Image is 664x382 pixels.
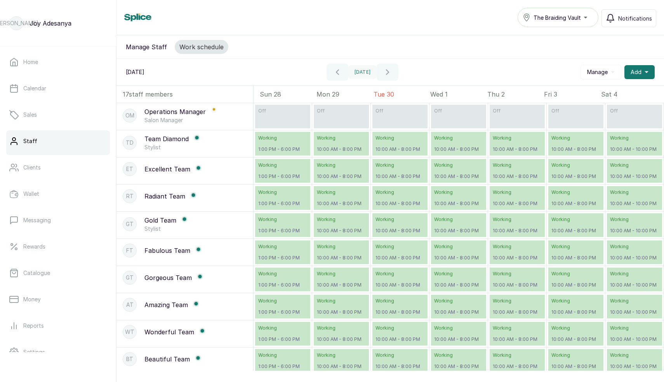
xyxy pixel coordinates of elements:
p: Calendar [23,85,46,92]
p: 1:00 PM - 6:00 PM [258,336,307,342]
p: Working [610,216,659,223]
p: Working [493,162,542,168]
p: 10:00 AM - 8:00 PM [551,201,600,207]
p: Fabulous Team [144,246,190,255]
p: [DATE] [126,68,144,76]
p: Working [258,325,307,331]
p: Salon Manager [144,116,217,124]
p: Working [493,298,542,304]
p: Working [434,325,483,331]
p: Working [610,135,659,141]
p: Working [258,298,307,304]
p: WT [125,328,134,336]
p: Working [434,189,483,195]
p: 10:00 AM - 8:00 PM [434,173,483,180]
p: 10:00 AM - 8:00 PM [493,336,542,342]
p: Working [551,244,600,250]
button: Add [624,65,655,79]
p: 10:00 AM - 10:00 PM [610,255,659,261]
p: Working [434,352,483,358]
p: 10:00 AM - 8:00 PM [551,255,600,261]
p: 10:00 AM - 8:00 PM [317,228,366,234]
p: OM [125,112,134,119]
a: Reports [6,315,110,337]
p: 10:00 AM - 10:00 PM [610,363,659,370]
p: 10:00 AM - 8:00 PM [493,282,542,288]
p: 10:00 AM - 8:00 PM [493,309,542,315]
p: Working [317,271,366,277]
p: 10:00 AM - 8:00 PM [493,255,542,261]
p: Working [258,216,307,223]
p: off [610,108,659,114]
p: Reports [23,322,44,330]
p: 10:00 AM - 8:00 PM [493,146,542,152]
p: Working [493,135,542,141]
p: 10:00 AM - 8:00 PM [317,173,366,180]
p: Working [375,162,424,168]
p: 10:00 AM - 8:00 PM [493,228,542,234]
p: 10:00 AM - 8:00 PM [317,309,366,315]
p: Working [610,244,659,250]
a: Rewards [6,236,110,258]
p: off [258,108,307,114]
p: Working [493,216,542,223]
button: Notifications [601,9,656,27]
p: 10:00 AM - 8:00 PM [317,282,366,288]
p: 10:00 AM - 8:00 PM [375,255,424,261]
p: Working [258,271,307,277]
p: 1:00 PM - 6:00 PM [258,309,307,315]
p: Amazing Team [144,300,188,309]
p: 10:00 AM - 8:00 PM [434,228,483,234]
p: Clients [23,164,41,171]
p: Working [610,352,659,358]
p: Working [551,352,600,358]
p: Wallet [23,190,39,198]
p: Working [317,298,366,304]
a: Calendar [6,78,110,99]
p: Working [258,189,307,195]
p: Working [317,189,366,195]
a: Money [6,289,110,310]
p: Catalogue [23,269,50,277]
p: Working [551,325,600,331]
p: Gold Team [144,216,176,225]
p: Working [375,135,424,141]
p: RT [126,192,134,200]
p: 1:00 PM - 6:00 PM [258,255,307,261]
button: Manage [581,65,621,80]
a: Sales [6,104,110,126]
p: AT [126,301,134,309]
p: 10:00 AM - 8:00 PM [551,363,600,370]
p: 1:00 PM - 6:00 PM [258,282,307,288]
p: Working [551,189,600,195]
p: 10:00 AM - 8:00 PM [375,336,424,342]
p: Working [551,298,600,304]
p: 10:00 AM - 8:00 PM [317,146,366,152]
p: 10:00 AM - 10:00 PM [610,336,659,342]
button: Work schedule [175,40,228,54]
p: Working [551,271,600,277]
p: GT [126,274,134,282]
p: 10:00 AM - 8:00 PM [551,282,600,288]
p: Operations Manager [144,107,206,116]
p: 1:00 PM - 6:00 PM [258,146,307,152]
p: BT [126,355,133,363]
p: 10:00 AM - 8:00 PM [551,146,600,152]
span: Add [631,68,641,76]
p: Tue 30 [374,90,431,99]
p: Thu 2 [487,90,544,99]
button: [DATE] [348,65,377,79]
p: Working [610,189,659,195]
p: 1:00 PM - 6:00 PM [258,228,307,234]
p: 10:00 AM - 8:00 PM [551,309,600,315]
p: 10:00 AM - 10:00 PM [610,201,659,207]
p: 10:00 AM - 8:00 PM [375,309,424,315]
p: Working [258,352,307,358]
p: Working [610,298,659,304]
p: Wonderful Team [144,327,194,337]
p: Working [317,135,366,141]
p: off [375,108,424,114]
p: off [493,108,542,114]
p: 10:00 AM - 8:00 PM [375,228,424,234]
p: Working [434,244,483,250]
